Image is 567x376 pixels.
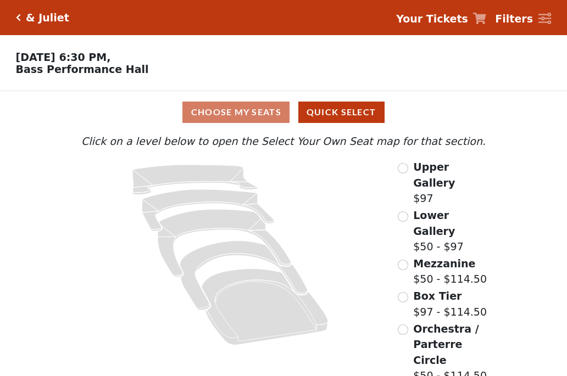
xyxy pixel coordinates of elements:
[413,207,488,255] label: $50 - $97
[413,288,487,319] label: $97 - $114.50
[413,323,479,366] span: Orchestra / Parterre Circle
[495,13,533,25] strong: Filters
[413,290,462,302] span: Box Tier
[495,11,551,27] a: Filters
[132,165,258,195] path: Upper Gallery - Seats Available: 313
[413,256,487,287] label: $50 - $114.50
[142,189,275,231] path: Lower Gallery - Seats Available: 72
[298,102,385,123] button: Quick Select
[413,257,475,270] span: Mezzanine
[202,269,329,345] path: Orchestra / Parterre Circle - Seats Available: 34
[16,14,21,21] a: Click here to go back to filters
[396,11,486,27] a: Your Tickets
[26,12,69,24] h5: & Juliet
[413,159,488,206] label: $97
[396,13,468,25] strong: Your Tickets
[413,209,455,237] span: Lower Gallery
[413,161,455,189] span: Upper Gallery
[79,133,488,149] p: Click on a level below to open the Select Your Own Seat map for that section.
